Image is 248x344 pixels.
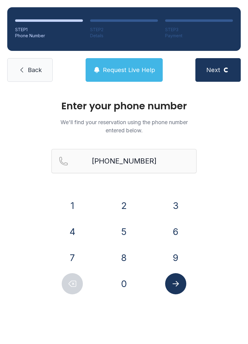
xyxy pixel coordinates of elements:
[113,221,135,242] button: 5
[15,33,83,39] div: Phone Number
[51,149,197,173] input: Reservation phone number
[165,33,233,39] div: Payment
[62,195,83,216] button: 1
[62,221,83,242] button: 4
[165,247,186,268] button: 9
[113,273,135,294] button: 0
[113,247,135,268] button: 8
[51,101,197,111] h1: Enter your phone number
[165,273,186,294] button: Submit lookup form
[206,66,220,74] span: Next
[28,66,42,74] span: Back
[113,195,135,216] button: 2
[51,118,197,134] p: We'll find your reservation using the phone number entered below.
[62,247,83,268] button: 7
[165,221,186,242] button: 6
[90,27,158,33] div: STEP 2
[15,27,83,33] div: STEP 1
[62,273,83,294] button: Delete number
[165,27,233,33] div: STEP 3
[103,66,155,74] span: Request Live Help
[165,195,186,216] button: 3
[90,33,158,39] div: Details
